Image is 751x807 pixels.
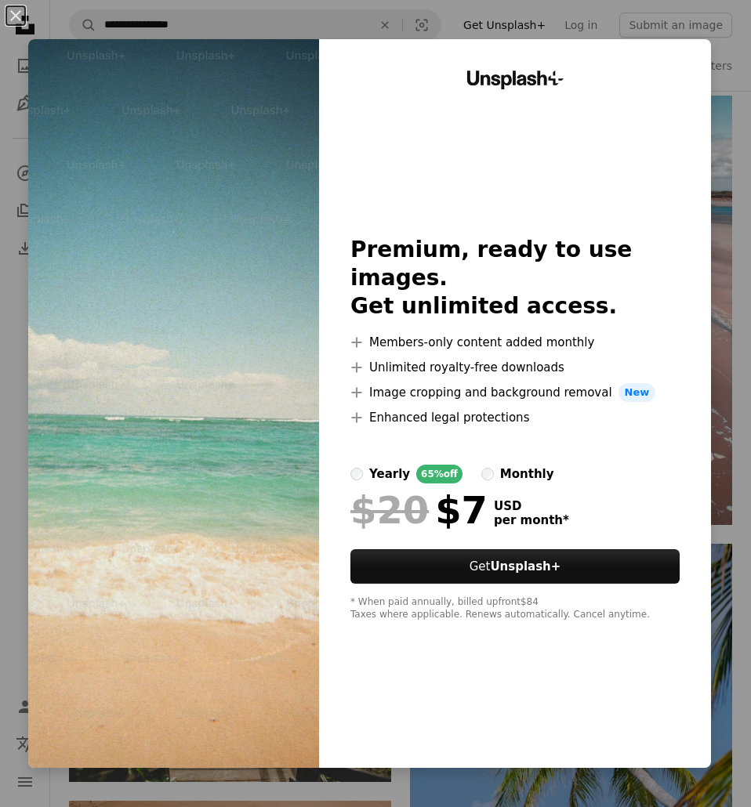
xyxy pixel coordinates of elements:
li: Unlimited royalty-free downloads [350,358,680,377]
div: yearly [369,465,410,483]
span: New [619,383,656,402]
span: USD [494,499,569,513]
li: Image cropping and background removal [350,383,680,402]
input: yearly65%off [350,468,363,480]
div: $7 [350,490,488,530]
button: GetUnsplash+ [350,549,680,584]
div: 65% off [416,465,463,483]
input: monthly [481,468,494,480]
span: $20 [350,490,429,530]
div: * When paid annually, billed upfront $84 Taxes where applicable. Renews automatically. Cancel any... [350,596,680,621]
li: Enhanced legal protections [350,408,680,427]
h2: Premium, ready to use images. Get unlimited access. [350,236,680,320]
li: Members-only content added monthly [350,333,680,352]
div: monthly [500,465,554,483]
span: per month * [494,513,569,527]
strong: Unsplash+ [490,559,561,574]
